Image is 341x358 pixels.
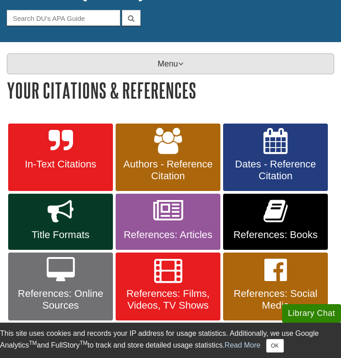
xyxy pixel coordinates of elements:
span: In-Text Citations [15,158,106,170]
span: References: Articles [122,229,214,241]
span: Authors - Reference Citation [122,158,214,182]
span: References: Online Sources [15,288,106,311]
span: Dates - Reference Citation [230,158,321,182]
a: References: Books [223,194,328,250]
a: References: Articles [116,194,220,250]
h1: Your Citations & References [7,79,334,102]
sup: TM [80,340,88,346]
button: Close [266,339,284,353]
span: References: Books [230,229,321,241]
a: Dates - Reference Citation [223,124,328,191]
a: References: Online Sources [8,253,113,320]
a: Authors - Reference Citation [116,124,220,191]
input: Search DU's APA Guide [7,10,120,26]
sup: TM [29,340,37,346]
span: References: Social Media [230,288,321,311]
a: References: Films, Videos, TV Shows [116,253,220,320]
a: Read More [224,341,260,349]
p: Menu [7,53,334,74]
a: Title Formats [8,194,113,250]
a: References: Social Media [223,253,328,320]
span: References: Films, Videos, TV Shows [122,288,214,311]
button: Library Chat [282,304,341,323]
span: Title Formats [15,229,106,241]
a: In-Text Citations [8,124,113,191]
